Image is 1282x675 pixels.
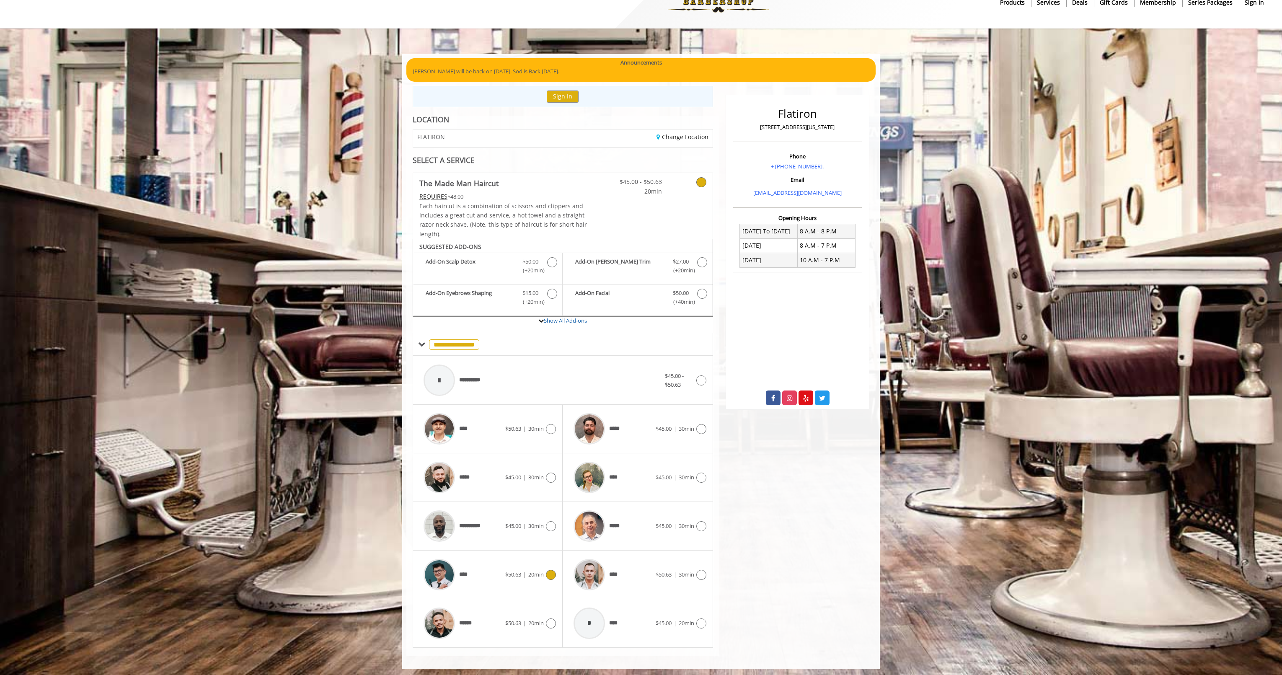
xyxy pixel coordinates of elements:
span: $50.00 [673,289,689,297]
span: $45.00 [656,619,672,627]
span: | [523,473,526,481]
span: $50.63 [505,425,521,432]
a: + [PHONE_NUMBER]. [771,163,824,170]
div: The Made Man Haircut Add-onS [413,239,713,317]
span: 30min [679,473,694,481]
h2: Flatiron [735,108,860,120]
span: 20min [613,187,662,196]
span: $45.00 - $50.63 [665,372,684,388]
span: (+40min ) [668,297,693,306]
span: (+20min ) [518,297,543,306]
span: | [523,425,526,432]
td: 8 A.M - 7 P.M [797,238,855,253]
h3: Phone [735,153,860,159]
b: LOCATION [413,114,449,124]
span: $45.00 [656,425,672,432]
span: (+20min ) [518,266,543,275]
span: | [674,425,677,432]
span: FLATIRON [417,134,445,140]
span: | [674,571,677,578]
span: | [523,571,526,578]
button: Sign In [547,91,579,103]
td: [DATE] [740,253,798,267]
td: 10 A.M - 7 P.M [797,253,855,267]
span: | [674,473,677,481]
span: $27.00 [673,257,689,266]
span: 20min [679,619,694,627]
span: 30min [679,425,694,432]
span: $45.00 [505,473,521,481]
div: $48.00 [419,192,588,201]
span: 30min [528,473,544,481]
span: | [523,619,526,627]
span: $50.00 [522,257,538,266]
span: | [523,522,526,530]
span: This service needs some Advance to be paid before we block your appointment [419,192,447,200]
label: Add-On Scalp Detox [417,257,558,277]
span: | [674,522,677,530]
label: Add-On Beard Trim [567,257,708,277]
b: The Made Man Haircut [419,177,499,189]
span: 30min [679,522,694,530]
td: 8 A.M - 8 P.M [797,224,855,238]
p: [PERSON_NAME] will be back on [DATE]. Sod is Back [DATE]. [413,67,869,76]
span: $45.00 [505,522,521,530]
span: 30min [679,571,694,578]
a: [EMAIL_ADDRESS][DOMAIN_NAME] [753,189,842,197]
span: | [674,619,677,627]
span: (+20min ) [668,266,693,275]
b: Add-On [PERSON_NAME] Trim [575,257,664,275]
span: 20min [528,619,544,627]
span: $45.00 - $50.63 [613,177,662,186]
label: Add-On Facial [567,289,708,308]
span: 20min [528,571,544,578]
span: $50.63 [505,619,521,627]
td: [DATE] [740,238,798,253]
span: Each haircut is a combination of scissors and clippers and includes a great cut and service, a ho... [419,202,587,238]
b: Add-On Facial [575,289,664,306]
b: Add-On Eyebrows Shaping [426,289,514,306]
b: SUGGESTED ADD-ONS [419,243,481,251]
h3: Email [735,177,860,183]
span: $50.63 [656,571,672,578]
b: Add-On Scalp Detox [426,257,514,275]
span: $45.00 [656,522,672,530]
td: [DATE] To [DATE] [740,224,798,238]
div: SELECT A SERVICE [413,156,713,164]
h3: Opening Hours [733,215,862,221]
p: [STREET_ADDRESS][US_STATE] [735,123,860,132]
span: $15.00 [522,289,538,297]
span: 30min [528,522,544,530]
span: 30min [528,425,544,432]
label: Add-On Eyebrows Shaping [417,289,558,308]
a: Change Location [657,133,708,141]
span: $45.00 [656,473,672,481]
a: Show All Add-ons [544,317,587,324]
span: $50.63 [505,571,521,578]
b: Announcements [620,58,662,67]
